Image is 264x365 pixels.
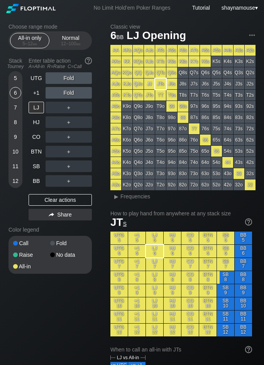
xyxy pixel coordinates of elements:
div: 55 [211,146,222,157]
div: UTG 5 [110,232,128,244]
div: 63s [234,135,244,145]
div: QJs [144,67,155,78]
span: LJ Opening [125,30,187,43]
div: AQs [133,45,144,56]
div: ▸ [111,192,121,201]
div: 11 [10,160,21,172]
div: ＋ [46,146,92,157]
img: ellipsis.fd386fe8.svg [248,31,256,39]
div: QTo [133,90,144,101]
div: AA [110,45,121,56]
div: K7s [189,56,200,67]
div: 10 [10,146,21,157]
div: SB 5 [217,232,234,244]
div: 94s [222,101,233,112]
div: 62o [200,179,211,190]
span: JT [110,216,127,228]
div: 74o [189,157,200,168]
div: J5s [211,78,222,89]
div: LJ 10 [146,297,163,310]
div: 76o [189,135,200,145]
div: K2o [122,179,132,190]
div: When to call an all-in with JTs [110,346,252,353]
div: Q8o [133,112,144,123]
div: UTG 9 [110,284,128,297]
div: CO 11 [181,310,199,323]
div: UTG 10 [110,297,128,310]
div: 98o [166,112,177,123]
div: BB 6 [235,245,252,258]
div: BB 5 [235,232,252,244]
div: 96s [200,101,211,112]
div: K5o [122,146,132,157]
div: BB 12 [235,324,252,336]
img: help.32db89a4.svg [84,56,93,65]
div: T9o [155,101,166,112]
div: ＋ [46,175,92,187]
div: HJ 6 [164,245,181,258]
div: LJ 5 [146,232,163,244]
div: 42s [245,157,256,168]
span: shaynamouse [222,5,255,11]
div: Q7o [133,123,144,134]
div: 76s [200,123,211,134]
div: LJ [29,102,44,113]
div: AJs [144,45,155,56]
div: K9s [166,56,177,67]
div: J6s [200,78,211,89]
div: A7o [110,123,121,134]
div: 44 [222,157,233,168]
div: Clear actions [29,194,92,206]
div: CO 9 [181,284,199,297]
div: A5o [110,146,121,157]
div: T8o [155,112,166,123]
div: KTo [122,90,132,101]
div: +1 [29,87,44,99]
div: KK [122,56,132,67]
div: 64s [222,135,233,145]
div: A6o [110,135,121,145]
div: 33 [234,168,244,179]
div: +1 10 [128,297,146,310]
span: LJ vs All-in [117,355,139,360]
div: LJ 7 [146,258,163,271]
div: AQo [110,67,121,78]
h2: Choose range mode [8,24,92,30]
div: AJo [110,78,121,89]
div: T6o [155,135,166,145]
div: JJ [144,78,155,89]
div: Q9s [166,67,177,78]
div: 5 [10,72,21,84]
div: Q4s [222,67,233,78]
div: LJ 8 [146,271,163,284]
div: J2s [245,78,256,89]
div: T3s [234,90,244,101]
span: bb [117,32,124,41]
div: +1 9 [128,284,146,297]
div: CO 7 [181,258,199,271]
div: K4s [222,56,233,67]
div: A8s [178,45,188,56]
div: A2o [110,179,121,190]
div: HJ 7 [164,258,181,271]
div: J4o [144,157,155,168]
div: 6 [10,87,21,99]
div: +1 7 [128,258,146,271]
h2: Classic view [110,24,256,30]
div: 83o [178,168,188,179]
div: 74s [222,123,233,134]
div: 73o [189,168,200,179]
div: UTG [29,72,44,84]
div: J8s [178,78,188,89]
div: SB 6 [217,245,234,258]
div: All-in [13,264,50,269]
div: Q5s [211,67,222,78]
div: J4s [222,78,233,89]
div: ＋ [46,131,92,143]
h2: How to play hand from anywhere at any stack size [110,210,252,217]
div: LJ 11 [146,310,163,323]
div: BB 9 [235,284,252,297]
div: J7s [189,78,200,89]
div: 75s [211,123,222,134]
div: T8s [178,90,188,101]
